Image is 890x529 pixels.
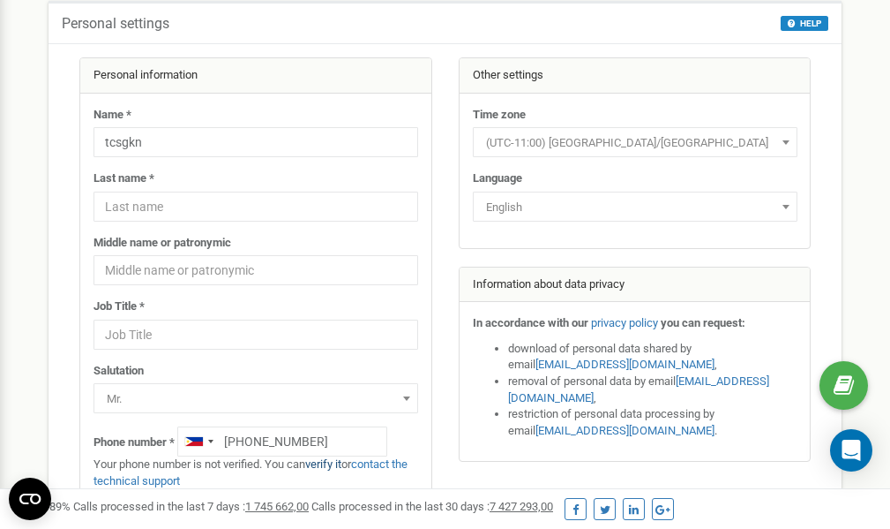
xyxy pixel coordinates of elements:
[177,427,387,457] input: +1-800-555-55-55
[178,427,219,456] div: Telephone country code
[93,299,145,315] label: Job Title *
[473,107,526,124] label: Time zone
[93,192,418,222] input: Last name
[830,429,872,472] div: Open Intercom Messenger
[93,457,418,489] p: Your phone number is not verified. You can or
[93,435,175,451] label: Phone number *
[473,127,797,157] span: (UTC-11:00) Pacific/Midway
[508,374,769,404] a: [EMAIL_ADDRESS][DOMAIN_NAME]
[535,358,714,371] a: [EMAIL_ADDRESS][DOMAIN_NAME]
[245,500,309,513] u: 1 745 662,00
[93,457,408,487] a: contact the technical support
[93,127,418,157] input: Name
[508,406,797,439] li: restriction of personal data processing by email .
[479,195,791,220] span: English
[781,16,828,31] button: HELP
[80,58,431,94] div: Personal information
[661,316,745,329] strong: you can request:
[473,192,797,222] span: English
[9,478,51,520] button: Open CMP widget
[93,107,131,124] label: Name *
[305,457,341,471] a: verify it
[508,341,797,374] li: download of personal data shared by email ,
[490,500,553,513] u: 7 427 293,00
[93,383,418,413] span: Mr.
[535,424,714,437] a: [EMAIL_ADDRESS][DOMAIN_NAME]
[460,268,811,303] div: Information about data privacy
[93,320,418,350] input: Job Title
[460,58,811,94] div: Other settings
[62,16,169,32] h5: Personal settings
[508,374,797,406] li: removal of personal data by email ,
[93,363,144,380] label: Salutation
[73,500,309,513] span: Calls processed in the last 7 days :
[93,255,418,285] input: Middle name or patronymic
[93,170,154,187] label: Last name *
[473,316,588,329] strong: In accordance with our
[591,316,658,329] a: privacy policy
[100,387,412,412] span: Mr.
[473,170,522,187] label: Language
[311,500,553,513] span: Calls processed in the last 30 days :
[479,131,791,155] span: (UTC-11:00) Pacific/Midway
[93,235,231,252] label: Middle name or patronymic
